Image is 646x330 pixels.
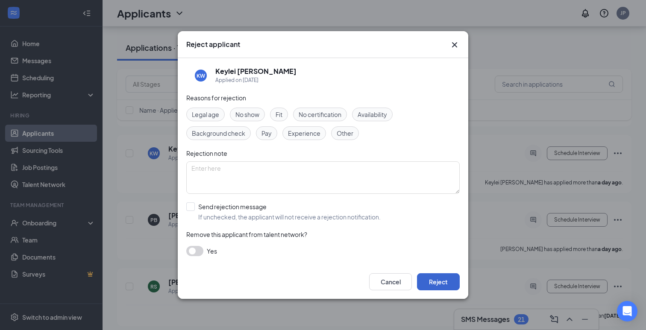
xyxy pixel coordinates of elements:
[215,67,297,76] h5: Keylei [PERSON_NAME]
[186,40,240,49] h3: Reject applicant
[235,110,259,119] span: No show
[186,231,307,238] span: Remove this applicant from talent network?
[207,246,217,256] span: Yes
[261,128,272,138] span: Pay
[449,40,460,50] button: Close
[417,273,460,290] button: Reject
[337,128,353,138] span: Other
[276,110,282,119] span: Fit
[369,273,412,290] button: Cancel
[186,94,246,102] span: Reasons for rejection
[299,110,341,119] span: No certification
[288,128,320,138] span: Experience
[215,76,297,85] div: Applied on [DATE]
[192,128,245,138] span: Background check
[617,301,637,321] div: Open Intercom Messenger
[358,110,387,119] span: Availability
[197,72,205,79] div: KW
[192,110,219,119] span: Legal age
[449,40,460,50] svg: Cross
[186,149,227,157] span: Rejection note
